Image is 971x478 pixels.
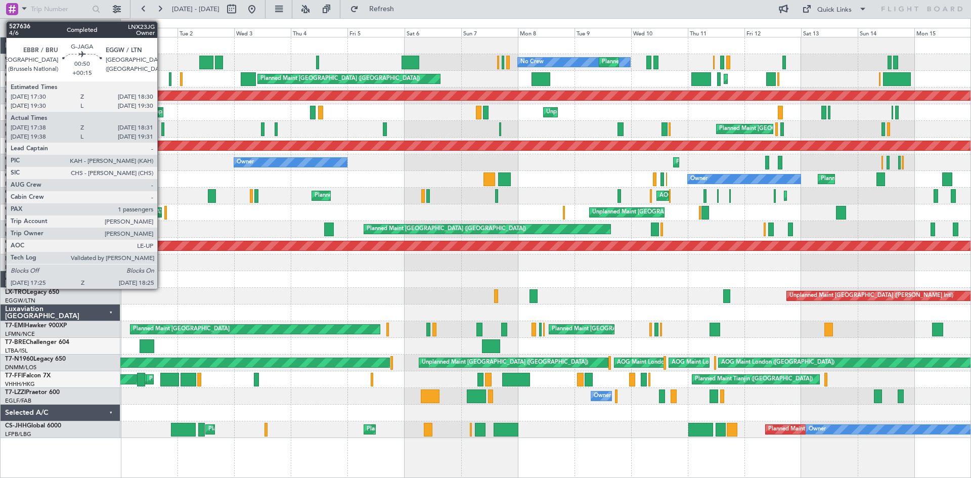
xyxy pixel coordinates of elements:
a: CS-JHHGlobal 6000 [5,423,61,429]
a: EGGW/LTN [5,180,35,188]
div: AOG Maint London ([GEOGRAPHIC_DATA]) [672,355,785,370]
span: T7-BRE [5,339,26,345]
span: T7-N1960 [5,356,33,362]
a: EGGW/LTN [5,80,35,88]
span: G-FOMO [5,72,31,78]
a: G-FOMOGlobal 6000 [5,72,65,78]
span: G-KGKG [5,139,29,145]
span: G-ENRG [5,56,29,62]
div: Unplanned Maint Chester [152,105,217,120]
a: DNMM/LOS [5,364,36,371]
div: Planned Maint [GEOGRAPHIC_DATA] ([GEOGRAPHIC_DATA]) [768,422,928,437]
div: Planned Maint [GEOGRAPHIC_DATA] ([GEOGRAPHIC_DATA]) [719,121,878,137]
span: Refresh [361,6,403,13]
div: Planned Maint [GEOGRAPHIC_DATA] ([GEOGRAPHIC_DATA]) [315,188,474,203]
a: EGGW/LTN [5,130,35,138]
span: G-GAAL [5,89,28,95]
button: All Aircraft [11,20,110,36]
div: Owner [690,171,708,187]
span: LX-TRO [5,289,27,295]
a: EGGW/LTN [5,297,35,305]
a: EGLF/FAB [5,197,31,204]
div: Unplanned Maint Chester [546,105,611,120]
div: Planned Maint [GEOGRAPHIC_DATA] ([GEOGRAPHIC_DATA]) [367,422,526,437]
span: G-LEGC [5,172,27,179]
a: T7-EMIHawker 900XP [5,323,67,329]
div: Sun 7 [461,28,518,37]
a: G-SPCYLegacy 650 [5,206,59,212]
div: Planned Maint [GEOGRAPHIC_DATA] ([GEOGRAPHIC_DATA]) [367,222,526,237]
a: G-LEAXCessna Citation XLS [5,156,83,162]
div: Quick Links [817,5,852,15]
a: G-GAALCessna Citation XLS+ [5,89,89,95]
div: Mon 8 [518,28,575,37]
a: EGLF/FAB [5,230,31,238]
a: G-SIRSCitation Excel [5,189,63,195]
div: Planned Maint [GEOGRAPHIC_DATA] ([GEOGRAPHIC_DATA]) [602,55,761,70]
span: G-VNOR [5,223,30,229]
a: G-JAGAPhenom 300 [5,122,64,128]
a: G-GARECessna Citation XLS+ [5,106,89,112]
div: Thu 4 [291,28,347,37]
a: G-LEGCLegacy 600 [5,172,59,179]
div: Thu 11 [688,28,744,37]
div: Wed 3 [234,28,291,37]
a: T7-N1960Legacy 650 [5,356,66,362]
span: All Aircraft [26,24,107,31]
a: LTBA/ISL [5,347,28,355]
a: EGGW/LTN [5,163,35,171]
a: T7-FFIFalcon 7X [5,373,51,379]
a: G-YFOXFalcon 2000EX [5,239,70,245]
div: Planned Maint [GEOGRAPHIC_DATA] [552,322,648,337]
div: Planned Maint [GEOGRAPHIC_DATA] ([GEOGRAPHIC_DATA]) [260,71,420,86]
a: EGSS/STN [5,63,32,71]
span: G-SIRS [5,189,24,195]
a: LFPB/LBG [5,430,31,438]
a: EGGW/LTN [5,147,35,154]
a: EGLF/FAB [5,397,31,405]
div: Unplanned Maint [GEOGRAPHIC_DATA] ([PERSON_NAME] Intl) [592,205,756,220]
div: [DATE] [122,20,140,29]
div: Sat 13 [801,28,858,37]
button: Quick Links [797,1,872,17]
a: LFMD/CEQ [5,264,34,271]
div: Cleaning [GEOGRAPHIC_DATA] ([PERSON_NAME] Intl) [85,205,228,220]
a: G-ENRGPraetor 600 [5,56,63,62]
div: Tue 2 [178,28,234,37]
div: AOG Maint London ([GEOGRAPHIC_DATA]) [721,355,834,370]
div: Planned Maint [GEOGRAPHIC_DATA] ([GEOGRAPHIC_DATA]) [676,155,835,170]
div: Owner [594,388,611,404]
div: Mon 15 [914,28,971,37]
div: Unplanned Maint [GEOGRAPHIC_DATA] ([GEOGRAPHIC_DATA]) [422,355,588,370]
a: T7-BREChallenger 604 [5,339,69,345]
div: Mon 1 [121,28,178,37]
div: Tue 9 [575,28,631,37]
input: Trip Number [31,2,89,17]
div: Planned Maint [GEOGRAPHIC_DATA] [133,322,230,337]
div: Planned Maint [GEOGRAPHIC_DATA] ([GEOGRAPHIC_DATA]) [208,422,368,437]
a: LFMN/NCE [5,330,35,338]
a: UUMO/OSF [5,247,35,254]
div: AOG Maint [PERSON_NAME] [659,188,736,203]
div: Fri 5 [347,28,404,37]
span: G-LEAX [5,156,27,162]
div: Planned Maint Tianjin ([GEOGRAPHIC_DATA]) [695,372,813,387]
a: G-KGKGLegacy 600 [5,139,61,145]
div: Sat 6 [405,28,461,37]
a: LX-TROLegacy 650 [5,289,59,295]
span: M-OUSE [5,256,29,262]
span: T7-EMI [5,323,25,329]
span: [DATE] - [DATE] [172,5,219,14]
span: G-SPCY [5,206,27,212]
span: G-JAGA [5,122,28,128]
span: T7-LZZI [5,389,26,396]
div: Owner [809,422,826,437]
a: M-OUSECitation Mustang [5,256,78,262]
a: VHHH/HKG [5,380,35,388]
a: EGNR/CEG [5,113,35,121]
div: No Crew [520,55,544,70]
button: Refresh [345,1,406,17]
span: G-GARE [5,106,28,112]
div: Owner [237,155,254,170]
span: T7-FFI [5,373,23,379]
